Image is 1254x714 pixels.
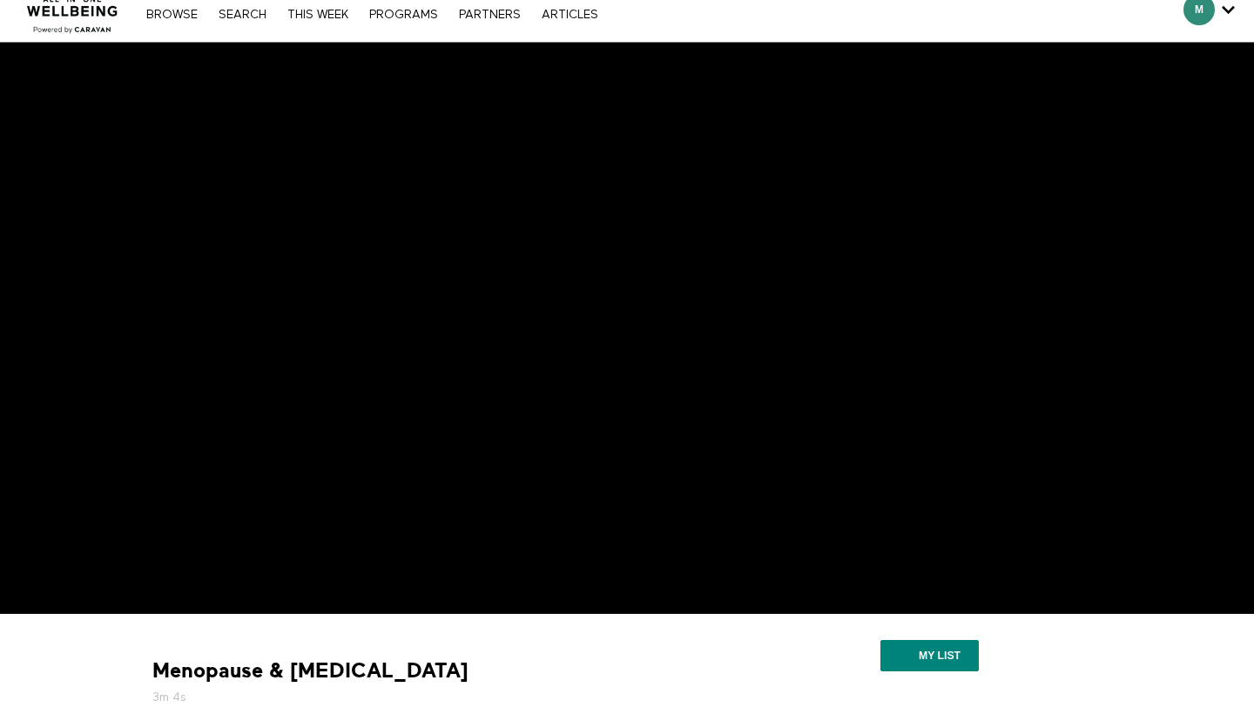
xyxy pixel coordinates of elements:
a: PARTNERS [450,9,529,21]
a: THIS WEEK [279,9,357,21]
h5: 3m 4s [152,689,736,706]
button: My list [880,640,979,671]
a: Search [210,9,275,21]
nav: Primary [138,5,606,23]
a: ARTICLES [533,9,607,21]
strong: Menopause & [MEDICAL_DATA] [152,657,469,684]
a: Browse [138,9,206,21]
a: PROGRAMS [361,9,447,21]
